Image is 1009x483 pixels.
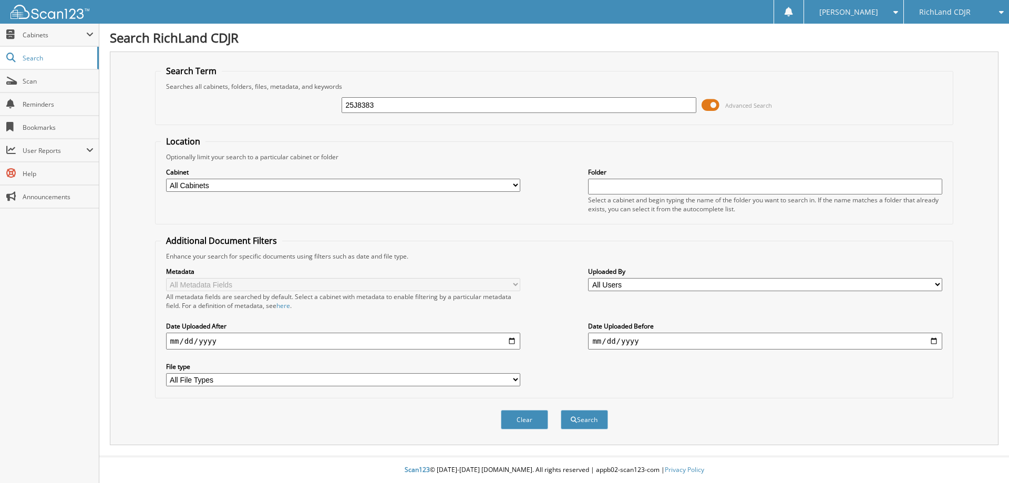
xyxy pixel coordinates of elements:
legend: Search Term [161,65,222,77]
label: Uploaded By [588,267,942,276]
span: User Reports [23,146,86,155]
a: here [276,301,290,310]
label: Date Uploaded After [166,322,520,331]
span: Scan123 [405,465,430,474]
div: Searches all cabinets, folders, files, metadata, and keywords [161,82,948,91]
label: Cabinet [166,168,520,177]
input: start [166,333,520,350]
span: RichLand CDJR [919,9,971,15]
span: Search [23,54,92,63]
div: © [DATE]-[DATE] [DOMAIN_NAME]. All rights reserved | appb02-scan123-com | [99,457,1009,483]
span: Advanced Search [725,101,772,109]
h1: Search RichLand CDJR [110,29,998,46]
label: File type [166,362,520,371]
a: Privacy Policy [665,465,704,474]
legend: Location [161,136,205,147]
span: Announcements [23,192,94,201]
span: Help [23,169,94,178]
label: Folder [588,168,942,177]
img: scan123-logo-white.svg [11,5,89,19]
span: Scan [23,77,94,86]
label: Date Uploaded Before [588,322,942,331]
div: Enhance your search for specific documents using filters such as date and file type. [161,252,948,261]
div: All metadata fields are searched by default. Select a cabinet with metadata to enable filtering b... [166,292,520,310]
div: Select a cabinet and begin typing the name of the folder you want to search in. If the name match... [588,196,942,213]
span: Reminders [23,100,94,109]
span: [PERSON_NAME] [819,9,878,15]
button: Clear [501,410,548,429]
legend: Additional Document Filters [161,235,282,246]
button: Search [561,410,608,429]
div: Optionally limit your search to a particular cabinet or folder [161,152,948,161]
span: Bookmarks [23,123,94,132]
input: end [588,333,942,350]
label: Metadata [166,267,520,276]
span: Cabinets [23,30,86,39]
